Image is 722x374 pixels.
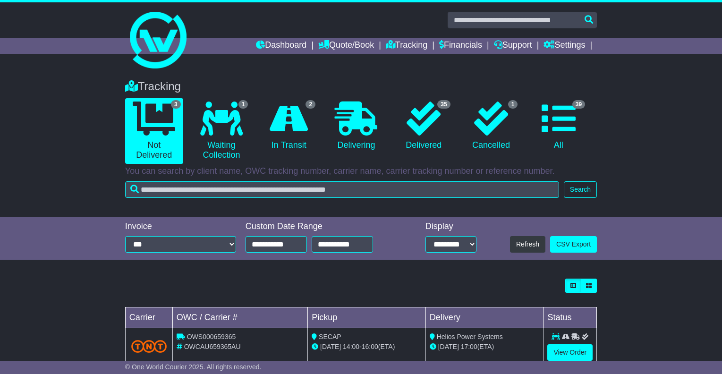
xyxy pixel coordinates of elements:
a: Quote/Book [318,38,374,54]
a: 39 All [529,98,587,154]
td: Pickup [308,307,426,328]
div: Tracking [120,80,602,93]
span: 3 [171,100,181,109]
div: Custom Date Range [246,221,397,232]
a: Financials [439,38,482,54]
span: Helios Power Systems [437,333,503,340]
a: 35 Delivered [395,98,453,154]
button: Refresh [510,236,545,253]
button: Search [564,181,597,198]
td: Carrier [125,307,172,328]
div: Display [425,221,476,232]
span: [DATE] [320,343,341,350]
span: [DATE] [438,343,459,350]
span: SECAP [319,333,341,340]
span: 14:00 [343,343,359,350]
div: - (ETA) [312,342,422,352]
a: Tracking [386,38,427,54]
span: 39 [572,100,585,109]
span: 35 [437,100,450,109]
span: 17:00 [461,343,477,350]
div: (ETA) [430,342,540,352]
span: 1 [238,100,248,109]
a: 3 Not Delivered [125,98,183,164]
span: OWCAU659365AU [184,343,241,350]
span: © One World Courier 2025. All rights reserved. [125,363,262,371]
a: Delivering [327,98,385,154]
a: 1 Cancelled [462,98,520,154]
a: CSV Export [550,236,597,253]
td: OWC / Carrier # [172,307,307,328]
a: Support [494,38,532,54]
img: TNT_Domestic.png [131,340,167,353]
div: Invoice [125,221,236,232]
a: Settings [544,38,585,54]
td: Delivery [425,307,544,328]
a: View Order [547,344,593,361]
span: OWS000659365 [187,333,236,340]
span: 1 [508,100,518,109]
span: 2 [306,100,315,109]
a: 1 Waiting Collection [193,98,251,164]
p: You can search by client name, OWC tracking number, carrier name, carrier tracking number or refe... [125,166,597,177]
a: Dashboard [256,38,306,54]
td: Status [544,307,597,328]
span: 16:00 [362,343,378,350]
a: 2 In Transit [260,98,318,154]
